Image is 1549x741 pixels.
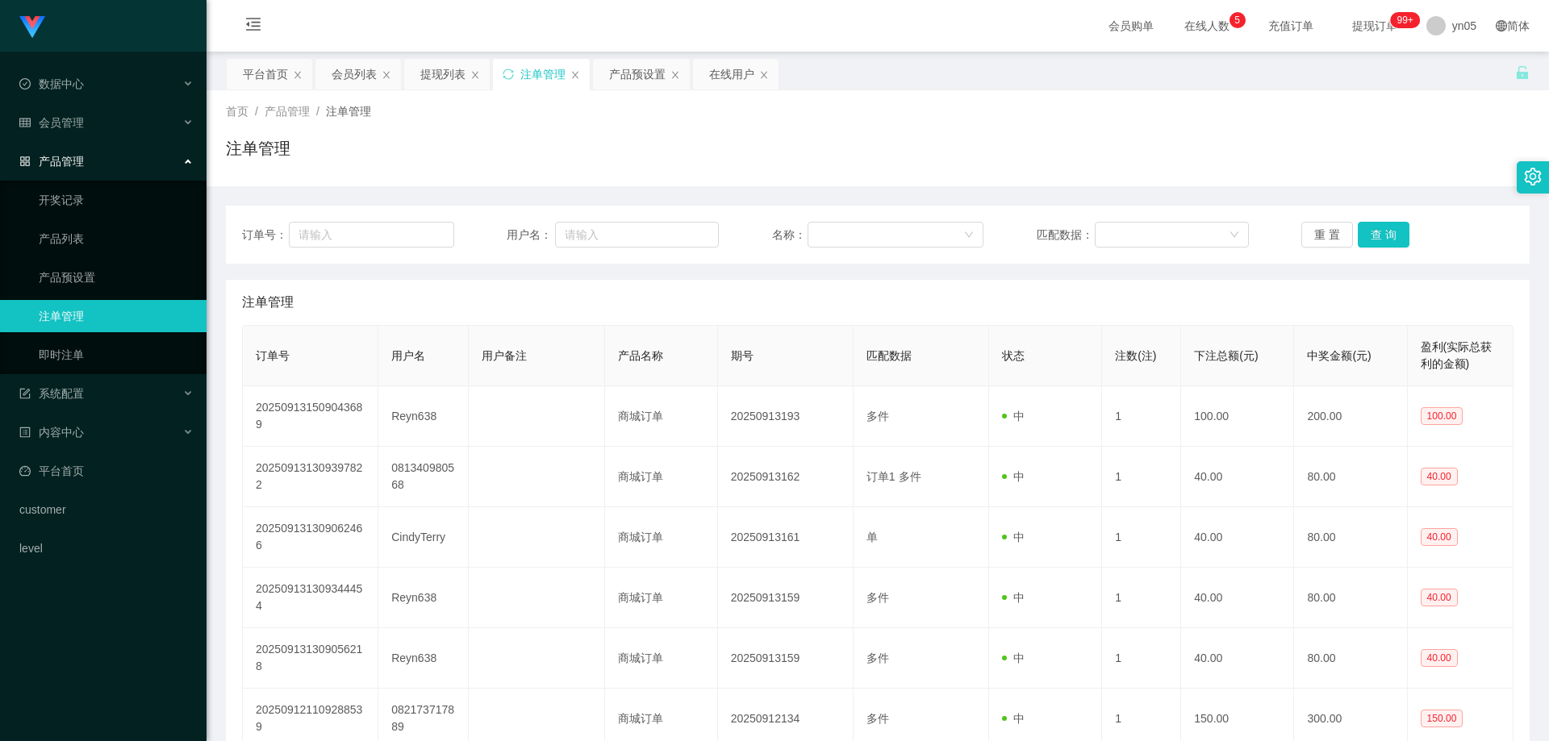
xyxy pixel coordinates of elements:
span: 注数(注) [1115,349,1156,362]
i: 图标: close [759,70,769,80]
span: 系统配置 [19,387,84,400]
td: 40.00 [1181,628,1294,689]
sup: 286 [1390,12,1419,28]
div: 在线用户 [709,59,754,90]
span: 盈利(实际总获利的金额) [1421,340,1493,370]
td: 商城订单 [605,447,718,507]
span: 数据中心 [19,77,84,90]
td: 202509131309397822 [243,447,378,507]
i: 图标: sync [503,69,514,80]
span: 提现订单 [1344,20,1405,31]
span: 多件 [866,712,889,725]
td: 202509131309056218 [243,628,378,689]
span: 40.00 [1421,649,1458,667]
td: 202509131309062466 [243,507,378,568]
a: 开奖记录 [39,184,194,216]
span: 中 [1002,531,1025,543]
h1: 注单管理 [226,136,290,160]
div: 注单管理 [520,59,566,90]
div: 平台首页 [243,59,288,90]
td: Reyn638 [378,386,469,447]
a: 即时注单 [39,339,194,371]
span: 150.00 [1421,710,1463,727]
div: 提现列表 [420,59,466,90]
td: 80.00 [1294,628,1407,689]
td: 20250913161 [718,507,854,568]
td: 80.00 [1294,507,1407,568]
td: 202509131309344454 [243,568,378,628]
input: 请输入 [555,222,719,248]
span: 会员管理 [19,116,84,129]
i: 图标: down [1230,230,1239,241]
span: 产品管理 [265,105,310,118]
td: 100.00 [1181,386,1294,447]
td: 40.00 [1181,507,1294,568]
div: 会员列表 [332,59,377,90]
button: 重 置 [1301,222,1353,248]
td: 20250913162 [718,447,854,507]
span: 注单管理 [326,105,371,118]
td: 商城订单 [605,628,718,689]
span: 中奖金额(元) [1307,349,1371,362]
span: 多件 [866,591,889,604]
span: 产品名称 [618,349,663,362]
td: Reyn638 [378,628,469,689]
span: 状态 [1002,349,1025,362]
td: 202509131509043689 [243,386,378,447]
td: 1 [1102,628,1181,689]
td: 40.00 [1181,447,1294,507]
i: 图标: check-circle-o [19,78,31,90]
span: 充值订单 [1260,20,1321,31]
span: 用户名： [507,227,555,244]
span: / [316,105,319,118]
span: 中 [1002,410,1025,423]
span: 匹配数据： [1037,227,1095,244]
span: 期号 [731,349,754,362]
a: 图标: dashboard平台首页 [19,455,194,487]
button: 查 询 [1358,222,1409,248]
span: 产品管理 [19,155,84,168]
span: 中 [1002,591,1025,604]
span: 下注总额(元) [1194,349,1258,362]
td: 20250913159 [718,568,854,628]
i: 图标: appstore-o [19,156,31,167]
td: 081340980568 [378,447,469,507]
td: CindyTerry [378,507,469,568]
a: 产品预设置 [39,261,194,293]
i: 图标: form [19,388,31,399]
span: 40.00 [1421,528,1458,546]
td: 1 [1102,386,1181,447]
span: 订单号： [242,227,289,244]
sup: 5 [1230,12,1246,28]
a: 注单管理 [39,300,194,332]
i: 图标: table [19,117,31,128]
i: 图标: menu-fold [226,1,281,52]
td: 20250913193 [718,386,854,447]
i: 图标: down [964,230,974,241]
i: 图标: close [470,70,480,80]
span: / [255,105,258,118]
span: 用户备注 [482,349,527,362]
td: 商城订单 [605,386,718,447]
a: customer [19,493,194,526]
span: 多件 [866,410,889,423]
a: level [19,532,194,564]
span: 内容中心 [19,426,84,439]
span: 在线人数 [1176,20,1238,31]
td: 200.00 [1294,386,1407,447]
i: 图标: close [382,70,391,80]
i: 图标: close [570,70,580,80]
span: 单 [866,531,878,543]
span: 首页 [226,105,248,118]
div: 产品预设置 [609,59,666,90]
a: 产品列表 [39,223,194,255]
i: 图标: setting [1524,168,1542,185]
td: 1 [1102,447,1181,507]
td: 商城订单 [605,568,718,628]
p: 5 [1234,12,1240,28]
i: 图标: unlock [1515,65,1530,80]
td: Reyn638 [378,568,469,628]
td: 1 [1102,568,1181,628]
td: 1 [1102,507,1181,568]
i: 图标: close [670,70,680,80]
